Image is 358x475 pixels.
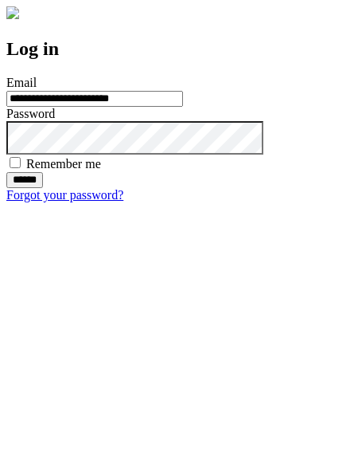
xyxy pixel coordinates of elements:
[6,6,19,19] img: logo-4e3dc11c47720685a147b03b5a06dd966a58ff35d612b21f08c02c0306f2b779.png
[6,38,352,60] h2: Log in
[6,76,37,89] label: Email
[26,157,101,171] label: Remember me
[6,107,55,120] label: Password
[6,188,123,202] a: Forgot your password?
